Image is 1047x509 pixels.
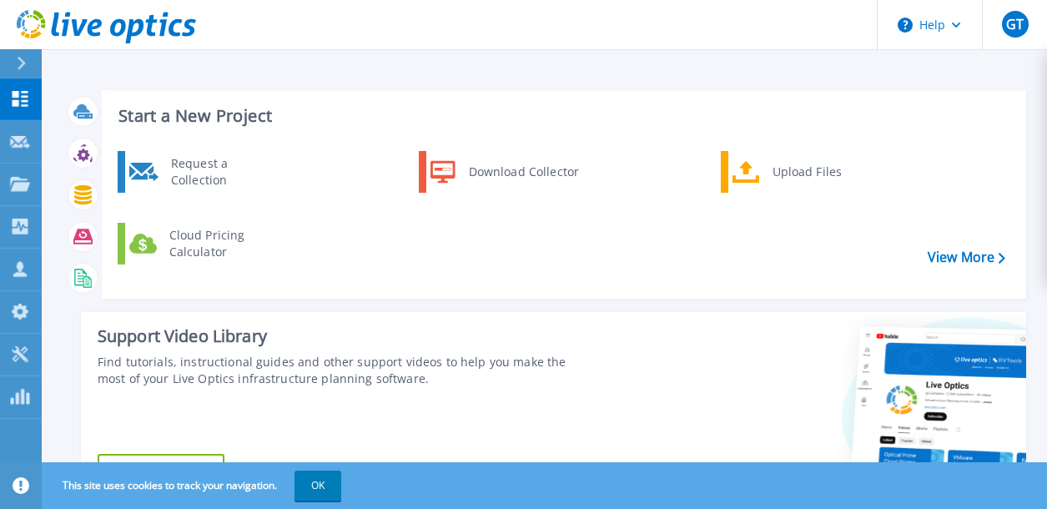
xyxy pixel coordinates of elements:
div: Upload Files [764,155,888,189]
a: Cloud Pricing Calculator [118,223,289,265]
a: Explore Now! [98,454,224,487]
div: Support Video Library [98,325,589,347]
div: Find tutorials, instructional guides and other support videos to help you make the most of your L... [98,354,589,387]
span: This site uses cookies to track your navigation. [46,471,341,501]
h3: Start a New Project [118,107,1004,125]
a: View More [928,249,1005,265]
span: GT [1006,18,1024,31]
a: Upload Files [721,151,892,193]
div: Request a Collection [163,155,284,189]
div: Cloud Pricing Calculator [161,227,284,260]
button: OK [294,471,341,501]
a: Download Collector [419,151,590,193]
div: Download Collector [461,155,586,189]
a: Request a Collection [118,151,289,193]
